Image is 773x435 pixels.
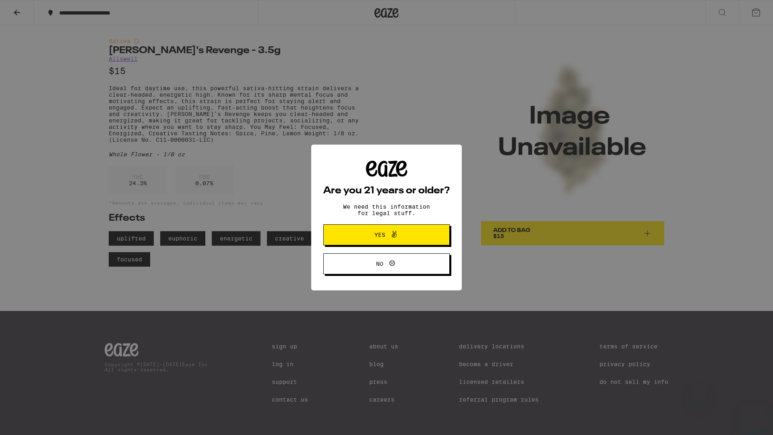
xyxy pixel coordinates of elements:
span: No [376,261,383,267]
iframe: Close message [691,383,707,400]
iframe: Button to launch messaging window [741,403,767,429]
h2: Are you 21 years or older? [323,186,450,196]
button: Yes [323,224,450,245]
button: No [323,253,450,274]
p: We need this information for legal stuff. [336,203,437,216]
span: Yes [374,232,385,238]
